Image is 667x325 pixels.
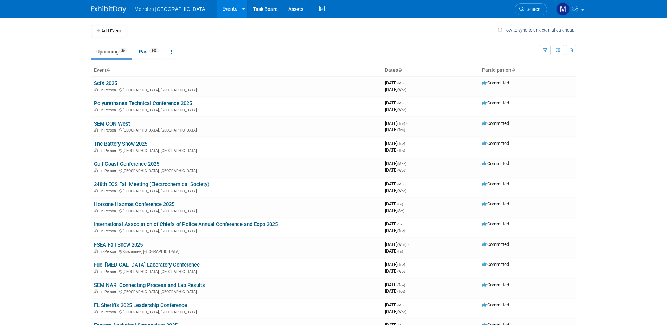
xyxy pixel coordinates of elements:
img: In-Person Event [94,108,98,111]
span: (Tue) [397,142,405,146]
span: - [408,161,409,166]
img: In-Person Event [94,310,98,313]
span: - [406,141,407,146]
th: Dates [382,64,479,76]
span: [DATE] [385,188,406,193]
span: In-Person [100,148,118,153]
th: Participation [479,64,576,76]
span: (Fri) [397,202,403,206]
span: (Mon) [397,101,406,105]
img: In-Person Event [94,189,98,192]
span: In-Person [100,269,118,274]
span: Metrohm [GEOGRAPHIC_DATA] [135,6,207,12]
span: [DATE] [385,127,405,132]
span: In-Person [100,289,118,294]
div: [GEOGRAPHIC_DATA], [GEOGRAPHIC_DATA] [94,288,379,294]
a: Sort by Start Date [398,67,402,73]
a: Polyurethanes Technical Conference 2025 [94,100,192,107]
span: - [408,181,409,186]
span: - [406,282,407,287]
img: In-Person Event [94,249,98,253]
span: In-Person [100,189,118,193]
span: (Wed) [397,168,406,172]
span: (Fri) [397,249,403,253]
span: (Wed) [397,243,406,247]
th: Event [91,64,382,76]
span: Committed [482,161,509,166]
div: Kissimmee, [GEOGRAPHIC_DATA] [94,248,379,254]
span: Committed [482,121,509,126]
div: [GEOGRAPHIC_DATA], [GEOGRAPHIC_DATA] [94,87,379,93]
span: [DATE] [385,208,404,213]
span: [DATE] [385,141,407,146]
span: - [406,121,407,126]
img: Michelle Simoes [556,2,570,16]
span: - [408,242,409,247]
span: (Mon) [397,182,406,186]
span: In-Person [100,108,118,113]
span: (Sat) [397,209,404,213]
span: [DATE] [385,80,409,85]
img: ExhibitDay [91,6,126,13]
div: [GEOGRAPHIC_DATA], [GEOGRAPHIC_DATA] [94,309,379,314]
span: (Sat) [397,222,404,226]
span: [DATE] [385,167,406,173]
span: [DATE] [385,282,407,287]
span: In-Person [100,88,118,93]
span: In-Person [100,168,118,173]
a: Sort by Event Name [107,67,110,73]
div: [GEOGRAPHIC_DATA], [GEOGRAPHIC_DATA] [94,268,379,274]
div: [GEOGRAPHIC_DATA], [GEOGRAPHIC_DATA] [94,147,379,153]
span: Committed [482,282,509,287]
span: (Mon) [397,303,406,307]
img: In-Person Event [94,289,98,293]
span: - [408,80,409,85]
img: In-Person Event [94,148,98,152]
span: - [406,262,407,267]
span: [DATE] [385,228,405,233]
span: (Tue) [397,263,405,267]
span: [DATE] [385,201,405,206]
span: [DATE] [385,288,405,294]
span: [DATE] [385,100,409,106]
a: Hotzone Hazmat Conference 2025 [94,201,174,208]
a: FSEA Fall Show 2025 [94,242,143,248]
span: (Tue) [397,283,405,287]
span: (Wed) [397,88,406,92]
span: [DATE] [385,302,409,307]
span: In-Person [100,229,118,234]
img: In-Person Event [94,229,98,232]
span: Search [524,7,540,12]
span: (Wed) [397,310,406,314]
a: FL Sheriffs 2025 Leadership Conference [94,302,187,308]
span: (Mon) [397,81,406,85]
span: [DATE] [385,147,405,153]
img: In-Person Event [94,209,98,212]
span: [DATE] [385,268,406,274]
img: In-Person Event [94,88,98,91]
span: - [404,201,405,206]
span: [DATE] [385,309,406,314]
span: In-Person [100,209,118,214]
div: [GEOGRAPHIC_DATA], [GEOGRAPHIC_DATA] [94,127,379,133]
span: - [408,100,409,106]
span: (Wed) [397,189,406,193]
span: 363 [149,48,159,53]
span: Committed [482,221,509,227]
span: (Thu) [397,128,405,132]
a: Past363 [134,45,164,58]
span: Committed [482,181,509,186]
div: [GEOGRAPHIC_DATA], [GEOGRAPHIC_DATA] [94,167,379,173]
span: 26 [119,48,127,53]
a: How to sync to an external calendar... [498,27,576,33]
span: In-Person [100,310,118,314]
span: [DATE] [385,181,409,186]
span: Committed [482,262,509,267]
div: [GEOGRAPHIC_DATA], [GEOGRAPHIC_DATA] [94,188,379,193]
a: SciX 2025 [94,80,117,87]
a: SEMINAR: Connecting Process and Lab Results [94,282,205,288]
span: [DATE] [385,221,406,227]
span: (Tue) [397,122,405,126]
a: SEMICON West [94,121,130,127]
img: In-Person Event [94,269,98,273]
